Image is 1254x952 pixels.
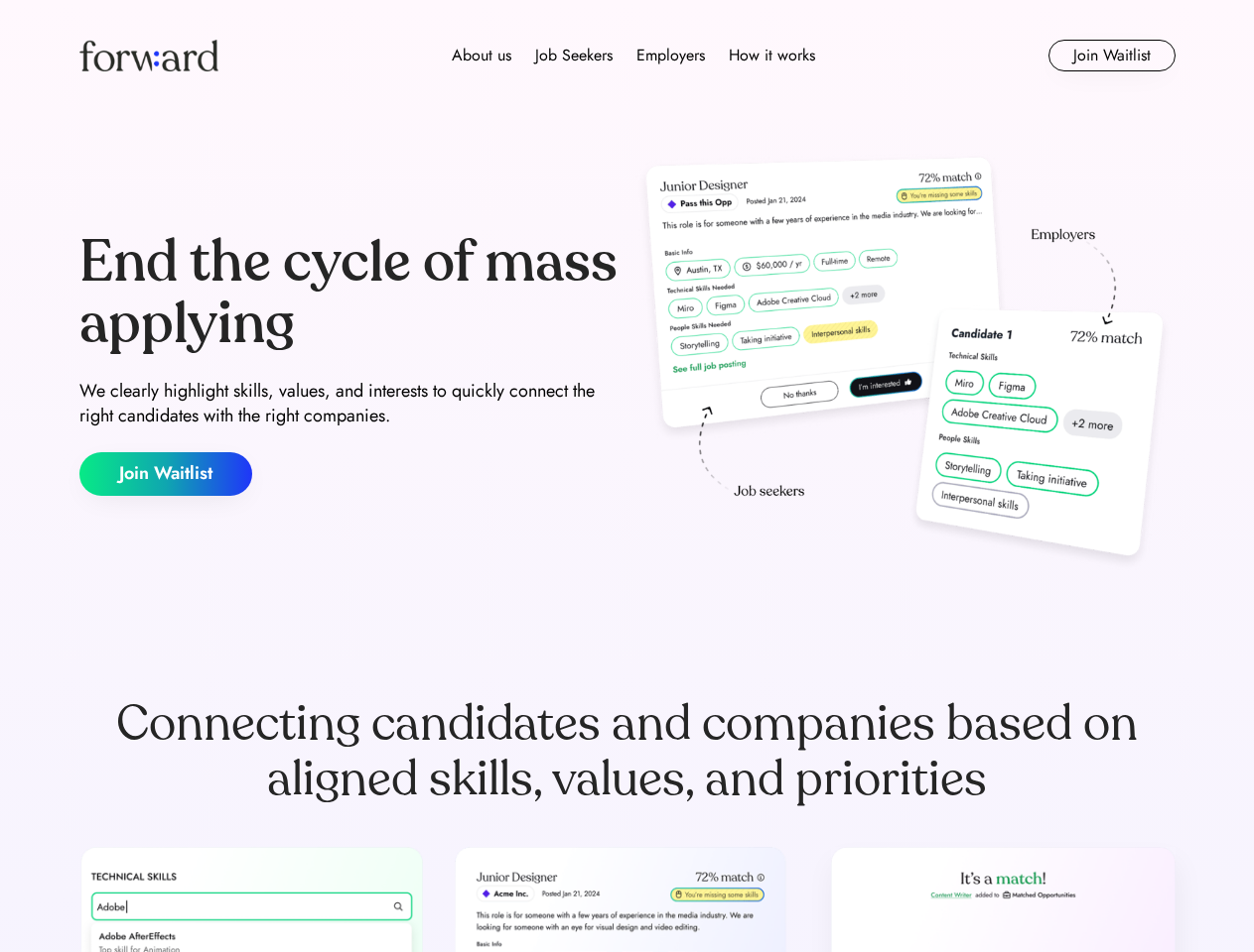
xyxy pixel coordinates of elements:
img: Forward logo [79,40,218,71]
img: hero-image.png [635,151,1176,577]
div: Job Seekers [535,44,613,67]
button: Join Waitlist [1048,40,1176,71]
div: How it works [729,44,815,67]
div: Employers [636,44,705,67]
div: Connecting candidates and companies based on aligned skills, values, and priorities [79,696,1176,807]
button: Join Waitlist [79,452,252,496]
div: End the cycle of mass applying [79,232,620,354]
div: We clearly highlight skills, values, and interests to quickly connect the right candidates with t... [79,379,620,428]
div: About us [452,44,511,67]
